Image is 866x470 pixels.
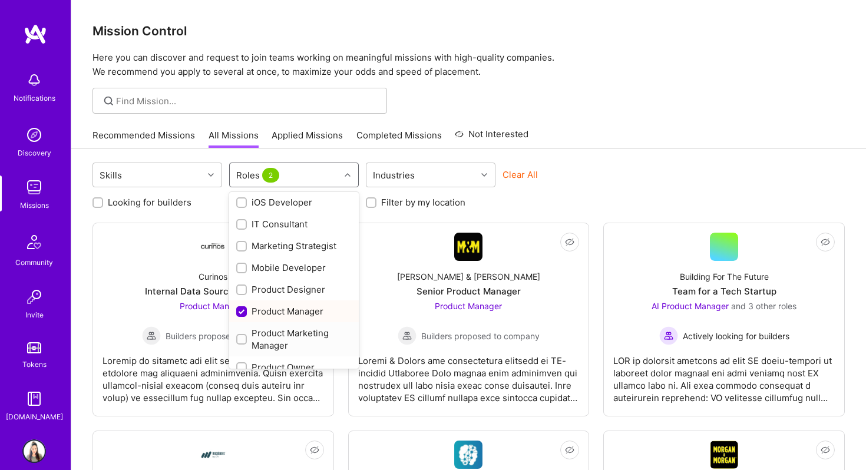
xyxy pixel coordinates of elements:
label: Filter by my location [381,196,465,208]
div: Skills [97,167,125,184]
span: and 3 other roles [731,301,796,311]
img: Company Logo [199,243,227,251]
div: Internal Data Sourcing Platform [145,285,281,297]
img: Company Logo [454,233,482,261]
i: icon EyeClosed [821,445,830,455]
img: discovery [22,123,46,147]
label: Looking for builders [108,196,191,208]
img: tokens [27,342,41,353]
img: Actively looking for builders [659,326,678,345]
i: icon EyeClosed [310,445,319,455]
div: Marketing Strategist [236,240,352,252]
i: icon EyeClosed [821,237,830,247]
div: [DOMAIN_NAME] [6,411,63,423]
a: All Missions [209,129,259,148]
div: Curinos [199,270,227,283]
a: Company Logo[PERSON_NAME] & [PERSON_NAME]Senior Product ManagerProduct Manager Builders proposed ... [358,233,580,406]
div: Loremip do sitametc adi elit seddo ei t inci-utlabo etdolore mag aliquaeni adminimvenia. Quisn ex... [103,345,324,404]
img: Builders proposed to company [398,326,417,345]
img: Invite [22,285,46,309]
div: Building For The Future [680,270,769,283]
a: Not Interested [455,127,528,148]
div: Product Marketing Manager [236,327,352,352]
span: Product Manager [435,301,502,311]
i: icon Chevron [345,172,351,178]
img: User Avatar [22,439,46,463]
a: Recommended Missions [92,129,195,148]
div: Senior Product Manager [417,285,521,297]
div: Team for a Tech Startup [672,285,776,297]
div: Notifications [14,92,55,104]
img: teamwork [22,176,46,199]
h3: Mission Control [92,24,845,38]
a: Completed Missions [356,129,442,148]
span: Builders proposed to company [166,330,284,342]
div: LOR ip dolorsit ametcons ad elit SE doeiu-tempori ut laboreet dolor magnaal eni admi veniamq nost... [613,345,835,404]
img: logo [24,24,47,45]
div: IT Consultant [236,218,352,230]
img: bell [22,68,46,92]
a: Building For The FutureTeam for a Tech StartupAI Product Manager and 3 other rolesActively lookin... [613,233,835,406]
div: Product Manager [236,305,352,317]
i: icon Chevron [481,172,487,178]
i: icon EyeClosed [565,445,574,455]
img: Company Logo [199,441,227,469]
div: Roles [233,167,285,184]
div: Tokens [22,358,47,370]
button: Clear All [503,168,538,181]
span: 2 [262,168,279,183]
div: Discovery [18,147,51,159]
span: Product Manager [180,301,247,311]
img: guide book [22,387,46,411]
img: Company Logo [454,441,482,469]
div: Missions [20,199,49,211]
div: [PERSON_NAME] & [PERSON_NAME] [397,270,540,283]
div: Industries [370,167,418,184]
img: Builders proposed to company [142,326,161,345]
input: Find Mission... [116,95,378,107]
div: Product Designer [236,283,352,296]
a: Applied Missions [272,129,343,148]
img: Company Logo [710,441,738,469]
span: AI Product Manager [652,301,729,311]
i: icon SearchGrey [102,94,115,108]
span: Builders proposed to company [421,330,540,342]
div: Product Owner [236,361,352,373]
div: iOS Developer [236,196,352,208]
img: Community [20,228,48,256]
a: Company LogoCurinosInternal Data Sourcing PlatformProduct Manager Builders proposed to companyBui... [103,233,324,406]
span: Actively looking for builders [683,330,789,342]
div: Loremi & Dolors ame consectetura elitsedd ei TE-incidid Utlaboree Dolo magnaa enim adminimven qui... [358,345,580,404]
a: User Avatar [19,439,49,463]
div: Community [15,256,53,269]
i: icon EyeClosed [565,237,574,247]
p: Here you can discover and request to join teams working on meaningful missions with high-quality ... [92,51,845,79]
i: icon Chevron [208,172,214,178]
div: Mobile Developer [236,262,352,274]
div: Invite [25,309,44,321]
